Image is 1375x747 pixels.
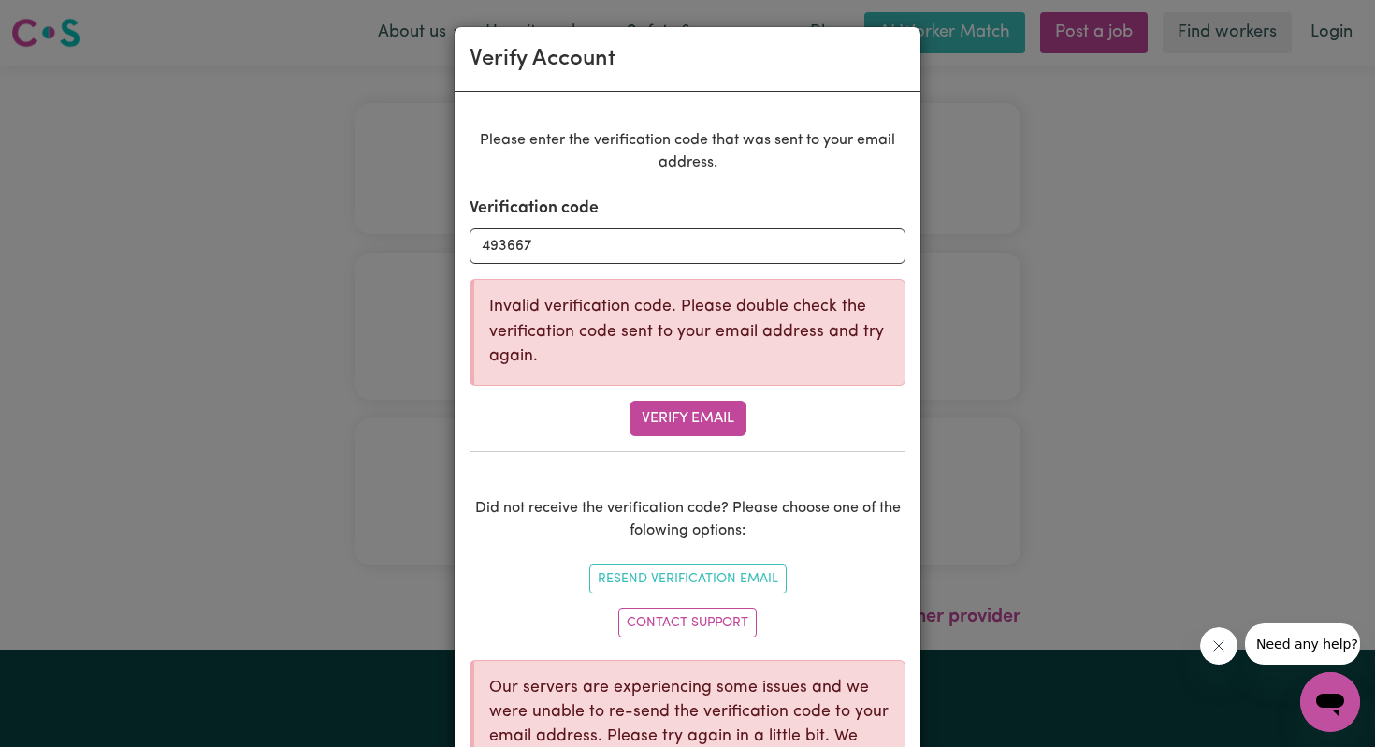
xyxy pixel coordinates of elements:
[1245,623,1360,665] iframe: Message from company
[470,129,905,174] p: Please enter the verification code that was sent to your email address.
[470,497,905,542] p: Did not receive the verification code? Please choose one of the folowing options:
[1300,672,1360,732] iframe: Button to launch messaging window
[470,228,905,264] input: e.g. 437127
[470,42,615,76] div: Verify Account
[1200,627,1237,665] iframe: Close message
[630,401,746,436] button: Verify Email
[489,295,890,369] p: Invalid verification code. Please double check the verification code sent to your email address a...
[470,197,599,221] label: Verification code
[589,564,787,593] button: Resend Verification Email
[618,608,757,637] a: Contact Support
